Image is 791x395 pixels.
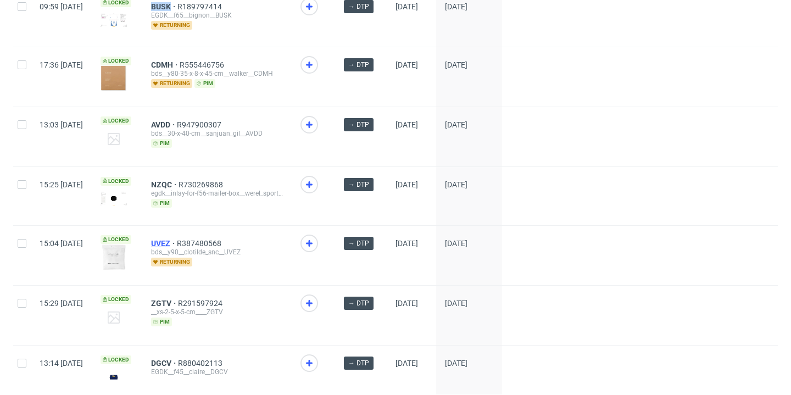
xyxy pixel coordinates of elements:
span: Locked [101,355,131,364]
a: UVEZ [151,239,177,248]
span: [DATE] [445,239,467,248]
span: 17:36 [DATE] [40,60,83,69]
span: 13:03 [DATE] [40,120,83,129]
span: [DATE] [445,2,467,11]
a: R730269868 [179,180,225,189]
img: version_two_editor_design [101,370,127,385]
span: pim [151,318,172,326]
a: AVDD [151,120,177,129]
img: version_two_editor_design.png [101,244,127,270]
span: 09:59 [DATE] [40,2,83,11]
a: BUSK [151,2,177,11]
div: bds__y80-35-x-8-x-45-cm__walker__CDMH [151,69,283,78]
span: [DATE] [445,299,467,308]
a: ZGTV [151,299,178,308]
span: [DATE] [396,239,418,248]
span: 15:25 [DATE] [40,180,83,189]
span: [DATE] [445,359,467,368]
span: 15:04 [DATE] [40,239,83,248]
img: version_two_editor_design [101,65,127,92]
div: bds__y90__clotilde_snc__UVEZ [151,248,283,257]
span: [DATE] [396,180,418,189]
span: [DATE] [445,60,467,69]
span: [DATE] [396,120,418,129]
span: [DATE] [445,180,467,189]
span: [DATE] [396,299,418,308]
div: egdk__inlay-for-f56-mailer-box__werel_sport_team_nutrition__NZQC [151,189,283,198]
a: R189797414 [177,2,224,11]
span: pim [194,79,215,88]
span: Locked [101,235,131,244]
img: version_two_editor_design.png [101,13,127,27]
div: __xs-2-5-x-5-cm____ZGTV [151,308,283,316]
a: NZQC [151,180,179,189]
a: R880402113 [178,359,225,368]
span: 15:29 [DATE] [40,299,83,308]
span: 13:14 [DATE] [40,359,83,368]
a: R387480568 [177,239,224,248]
span: → DTP [348,180,369,190]
span: [DATE] [445,120,467,129]
div: bds__30-x-40-cm__sanjuan_gil__AVDD [151,129,283,138]
span: → DTP [348,2,369,12]
a: DGCV [151,359,178,368]
span: [DATE] [396,359,418,368]
div: EGDK__f45__claire__DGCV [151,368,283,376]
span: [DATE] [396,60,418,69]
span: Locked [101,177,131,186]
span: pim [151,199,172,208]
a: R947900307 [177,120,224,129]
a: R555446756 [180,60,226,69]
span: Locked [101,295,131,304]
span: pim [151,139,172,148]
span: returning [151,79,192,88]
a: R291597924 [178,299,225,308]
img: version_two_editor_design.png [101,192,127,205]
span: → DTP [348,238,369,248]
span: Locked [101,57,131,65]
span: returning [151,21,192,30]
span: Locked [101,116,131,125]
span: → DTP [348,358,369,368]
span: returning [151,258,192,266]
span: → DTP [348,298,369,308]
a: CDMH [151,60,180,69]
div: EGDK__f65__bignon__BUSK [151,11,283,20]
span: → DTP [348,120,369,130]
span: → DTP [348,60,369,70]
span: [DATE] [396,2,418,11]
